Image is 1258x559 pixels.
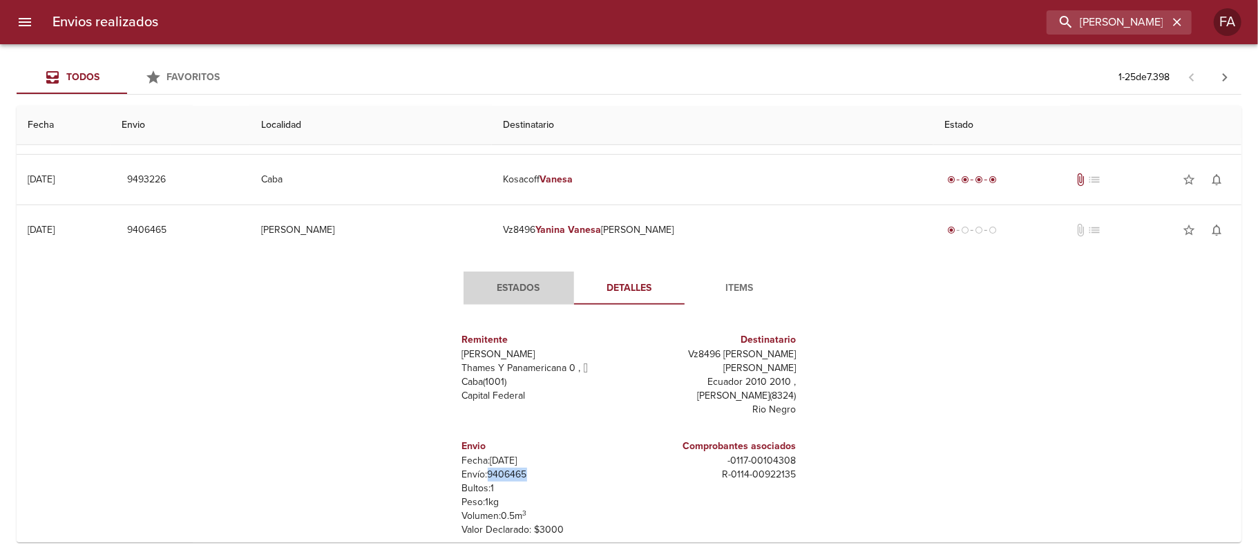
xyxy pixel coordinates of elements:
span: Estados [472,280,566,297]
p: Caba ( 1001 ) [462,375,624,389]
td: Vz8496 [PERSON_NAME] [492,205,933,255]
button: Agregar a favoritos [1175,166,1203,193]
p: Envío: 9406465 [462,468,624,482]
em: Vanesa [540,173,573,185]
sup: 3 [523,509,527,518]
p: Volumen: 0.5 m [462,509,624,523]
span: No tiene pedido asociado [1087,173,1101,187]
h6: Comprobantes asociados [635,439,797,454]
th: Envio [111,106,250,145]
span: radio_button_checked [961,176,969,184]
span: Favoritos [167,71,220,83]
p: Peso: 1 kg [462,495,624,509]
span: star_border [1182,173,1196,187]
div: Tabs detalle de guia [464,272,795,305]
h6: Remitente [462,332,624,348]
span: star_border [1182,223,1196,237]
button: 9493226 [122,167,171,193]
span: radio_button_checked [947,176,955,184]
th: Fecha [17,106,111,145]
div: Generado [944,223,1000,237]
div: Entregado [944,173,1000,187]
td: Kosacoff [492,155,933,205]
h6: Envio [462,439,624,454]
th: Localidad [250,106,491,145]
td: [PERSON_NAME] [250,205,491,255]
span: notifications_none [1210,223,1223,237]
p: Ecuador 2010 2010 , [635,375,797,389]
p: Rio Negro [635,403,797,417]
span: notifications_none [1210,173,1223,187]
span: 9493226 [127,171,166,189]
p: Thames Y Panamericana 0 ,   [462,361,624,375]
h6: Destinatario [635,332,797,348]
p: Fecha: [DATE] [462,454,624,468]
button: Activar notificaciones [1203,216,1230,244]
button: menu [8,6,41,39]
div: Abrir información de usuario [1214,8,1241,36]
p: Bultos: 1 [462,482,624,495]
p: Valor Declarado: $ 3000 [462,523,624,537]
p: 1 - 25 de 7.398 [1118,70,1170,84]
span: Tiene documentos adjuntos [1074,173,1087,187]
p: - 0117 - 00104308 [635,454,797,468]
p: R - 0114 - 00922135 [635,468,797,482]
span: radio_button_checked [947,226,955,234]
div: FA [1214,8,1241,36]
span: radio_button_unchecked [975,226,983,234]
span: Todos [66,71,99,83]
input: buscar [1047,10,1168,35]
button: Agregar a favoritos [1175,216,1203,244]
span: Pagina anterior [1175,70,1208,84]
button: Activar notificaciones [1203,166,1230,193]
p: [PERSON_NAME] ( 8324 ) [635,389,797,403]
span: Items [693,280,787,297]
td: Caba [250,155,491,205]
span: No tiene pedido asociado [1087,223,1101,237]
button: 9406465 [122,218,172,243]
span: radio_button_checked [975,176,983,184]
p: Capital Federal [462,389,624,403]
span: Detalles [582,280,676,297]
div: [DATE] [28,224,55,236]
em: Yanina [535,224,565,236]
span: No tiene documentos adjuntos [1074,223,1087,237]
p: Vz8496 [PERSON_NAME] [PERSON_NAME] [635,348,797,375]
h6: Envios realizados [53,11,158,33]
th: Estado [933,106,1241,145]
p: [PERSON_NAME] [462,348,624,361]
span: Pagina siguiente [1208,61,1241,94]
em: Vanesa [568,224,601,236]
span: radio_button_unchecked [961,226,969,234]
span: radio_button_unchecked [989,226,997,234]
div: Tabs Envios [17,61,238,94]
th: Destinatario [492,106,933,145]
span: radio_button_checked [989,176,997,184]
div: [DATE] [28,173,55,185]
span: 9406465 [127,222,166,239]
